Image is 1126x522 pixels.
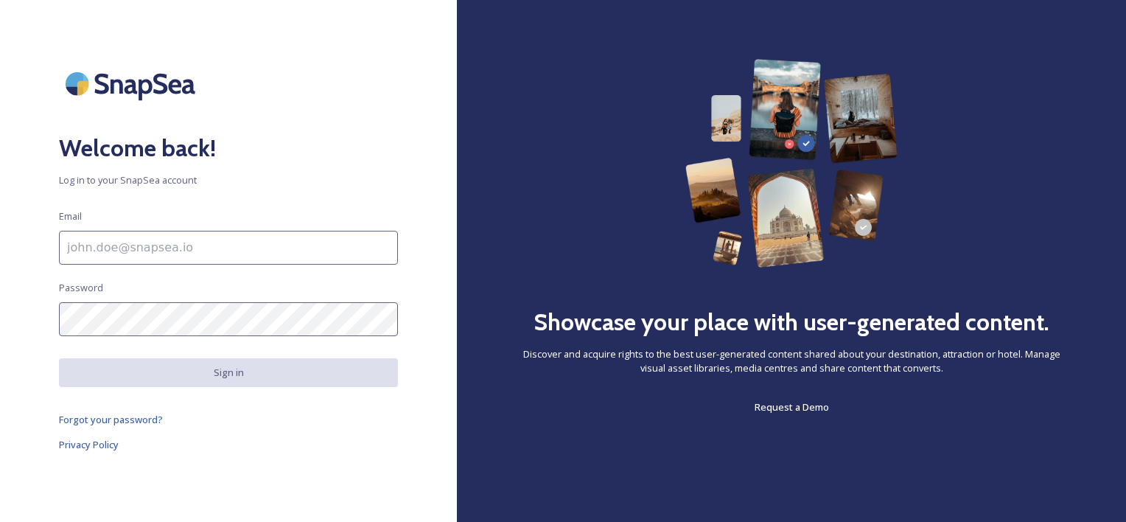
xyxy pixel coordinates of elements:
a: Forgot your password? [59,411,398,428]
h2: Showcase your place with user-generated content. [534,304,1049,340]
h2: Welcome back! [59,130,398,166]
img: 63b42ca75bacad526042e722_Group%20154-p-800.png [685,59,898,268]
input: john.doe@snapsea.io [59,231,398,265]
a: Privacy Policy [59,436,398,453]
span: Privacy Policy [59,438,119,451]
a: Request a Demo [755,398,829,416]
span: Forgot your password? [59,413,163,426]
span: Request a Demo [755,400,829,414]
span: Password [59,281,103,295]
span: Log in to your SnapSea account [59,173,398,187]
img: SnapSea Logo [59,59,206,108]
span: Email [59,209,82,223]
button: Sign in [59,358,398,387]
span: Discover and acquire rights to the best user-generated content shared about your destination, att... [516,347,1067,375]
